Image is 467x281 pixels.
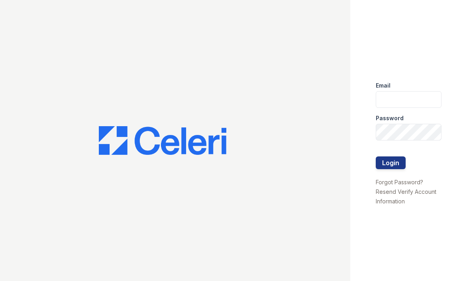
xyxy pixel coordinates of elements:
[376,114,404,122] label: Password
[376,179,423,185] a: Forgot Password?
[376,82,390,90] label: Email
[99,126,226,155] img: CE_Logo_Blue-a8612792a0a2168367f1c8372b55b34899dd931a85d93a1a3d3e32e68fde9ad4.png
[376,156,406,169] button: Login
[376,188,436,205] a: Resend Verify Account Information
